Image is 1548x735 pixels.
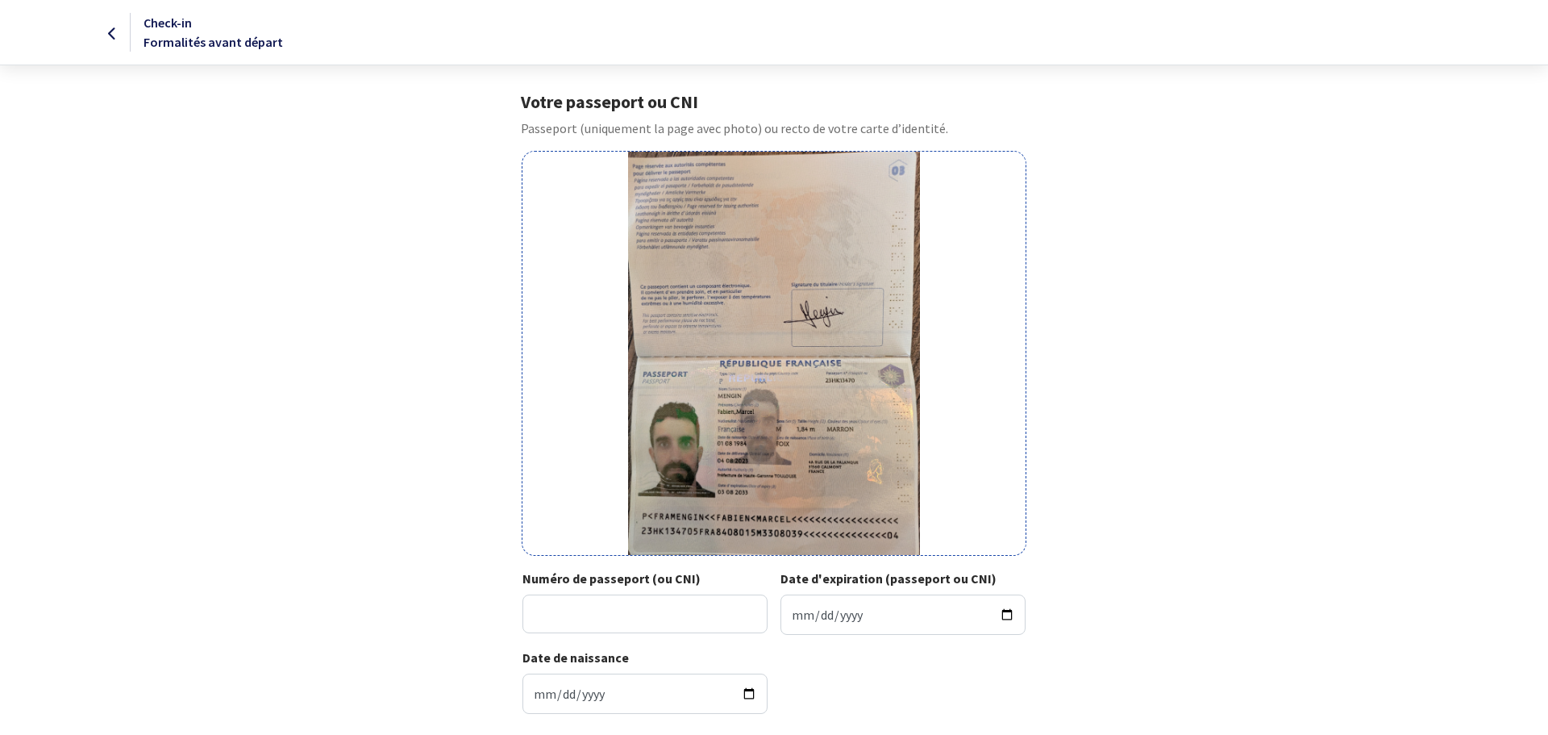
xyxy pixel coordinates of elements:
h1: Votre passeport ou CNI [521,91,1026,112]
p: Passeport (uniquement la page avec photo) ou recto de votre carte d’identité. [521,119,1026,138]
strong: Date de naissance [522,649,629,666]
strong: Date d'expiration (passeport ou CNI) [780,570,997,587]
span: Check-in Formalités avant départ [144,15,283,50]
img: mengin-fabien.jpg [628,152,920,555]
strong: Numéro de passeport (ou CNI) [522,570,701,587]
